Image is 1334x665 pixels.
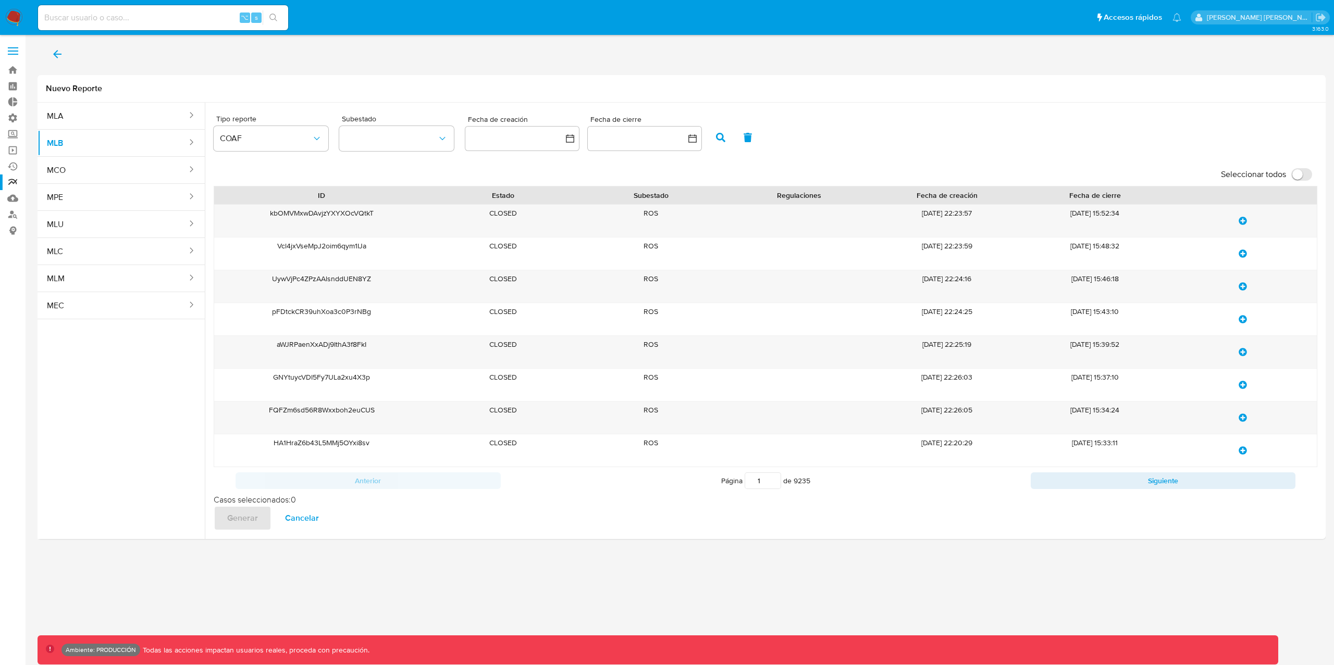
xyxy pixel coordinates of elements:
[140,645,369,655] p: Todas las acciones impactan usuarios reales, proceda con precaución.
[255,12,258,22] span: s
[1315,12,1326,23] a: Salir
[66,648,136,652] p: Ambiente: PRODUCCIÓN
[241,12,249,22] span: ⌥
[1207,12,1312,22] p: leidy.martinez@mercadolibre.com.co
[1172,13,1181,22] a: Notificaciones
[1104,12,1162,23] span: Accesos rápidos
[263,10,284,25] button: search-icon
[38,11,288,24] input: Buscar usuario o caso...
